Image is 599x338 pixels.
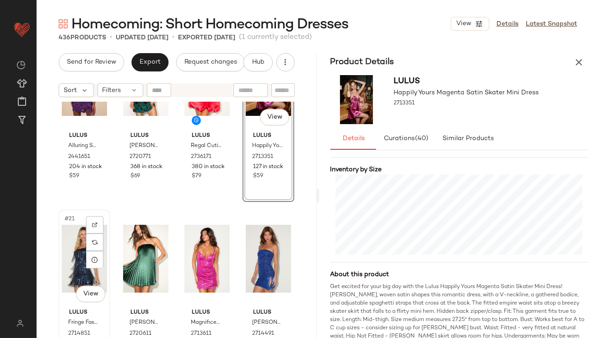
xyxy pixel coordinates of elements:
[92,222,97,228] img: svg%3e
[253,309,284,317] span: Lulus
[130,172,140,180] span: $69
[11,320,29,327] img: svg%3e
[415,135,428,142] span: (40)
[496,19,518,29] a: Details
[252,153,273,161] span: 2713351
[68,330,90,338] span: 2714851
[131,53,168,71] button: Export
[69,132,100,140] span: Lulus
[64,214,76,224] span: #21
[130,330,151,338] span: 2720611
[116,33,168,43] p: updated [DATE]
[252,330,274,338] span: 2714491
[192,172,201,180] span: $79
[251,59,264,66] span: Hub
[184,213,230,305] img: 2713611_01_hero_2025-08-27.jpg
[71,16,348,34] span: Homecoming: Short Homecoming Dresses
[243,53,273,71] button: Hub
[239,32,312,43] span: (1 currently selected)
[62,213,107,305] img: 2714851_01_hero_2025-08-13.jpg
[192,163,225,171] span: 380 in stock
[246,213,291,305] img: 2714491_01_hero_2025-08-15.jpg
[451,17,489,31] button: View
[59,53,124,71] button: Send for Review
[69,163,102,171] span: 204 in stock
[383,135,428,142] span: Curations
[68,319,99,327] span: Fringe Fashion Navy Sequin Fringe Bodycon Mini Dress
[69,172,79,180] span: $59
[69,309,100,317] span: Lulus
[82,290,98,298] span: View
[172,32,174,43] span: •
[394,99,415,108] span: 2713351
[319,56,405,69] h3: Product Details
[59,19,68,28] img: svg%3e
[178,33,235,43] p: Exported [DATE]
[59,33,106,43] div: Products
[184,59,237,66] span: Request changes
[103,86,121,95] span: Filters
[110,32,112,43] span: •
[16,60,26,70] img: svg%3e
[139,59,161,66] span: Export
[330,75,383,124] img: 12991721_2713351.jpg
[456,20,471,27] span: View
[59,34,70,41] span: 436
[192,132,222,140] span: Lulus
[68,142,99,150] span: Alluring Shine Purple Sequin One-Shoulder Mini Dress
[526,19,577,29] a: Latest Snapshot
[442,135,493,142] span: Similar Products
[64,86,77,95] span: Sort
[123,213,168,305] img: 2720611_01_hero_2025-09-08.jpg
[267,114,282,121] span: View
[394,77,421,86] span: Lulus
[260,109,289,125] button: View
[130,309,161,317] span: Lulus
[130,132,161,140] span: Lulus
[68,153,90,161] span: 2441651
[252,319,283,327] span: [PERSON_NAME] Royal Blue Sequin Bodycon Mini Dress
[330,270,588,279] div: About this product
[176,53,245,71] button: Request changes
[130,153,151,161] span: 2720771
[191,153,211,161] span: 2736171
[130,163,162,171] span: 368 in stock
[252,142,283,150] span: Happily Yours Magenta Satin Skater Mini Dress
[192,309,222,317] span: Lulus
[191,319,221,327] span: Magnificent Allure Hot Pink Mesh Sequin Bustier Mini Dress
[13,20,31,38] img: heart_red.DM2ytmEG.svg
[130,319,160,327] span: [PERSON_NAME] Emerald Green Satin Pleated Strapless Mini Dress
[191,142,221,150] span: Regal Cutie Red Satin Square Neck Bubble-Hem Mini Dress
[342,135,364,142] span: Details
[330,165,588,174] div: Inventory by Size
[130,142,160,150] span: [PERSON_NAME] Velvet Burnout One-Shoulder Sash Mini Dress
[394,88,539,98] span: Happily Yours Magenta Satin Skater Mini Dress
[66,59,116,66] span: Send for Review
[92,240,97,245] img: svg%3e
[76,286,105,302] button: View
[191,330,211,338] span: 2713611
